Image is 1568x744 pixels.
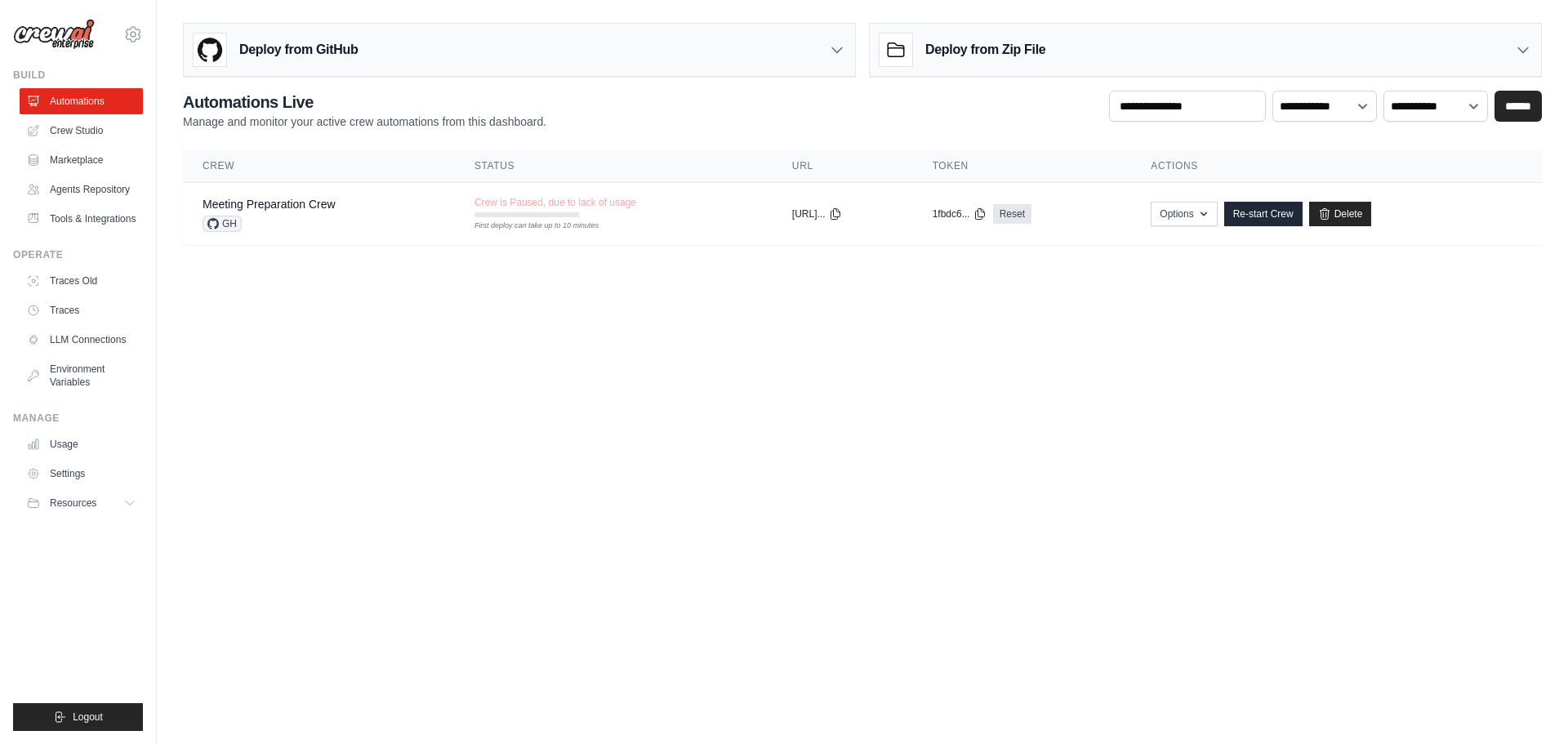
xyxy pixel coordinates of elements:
[13,412,143,425] div: Manage
[73,711,103,724] span: Logout
[203,198,336,211] a: Meeting Preparation Crew
[20,206,143,232] a: Tools & Integrations
[13,19,95,50] img: Logo
[20,297,143,323] a: Traces
[20,118,143,144] a: Crew Studio
[20,356,143,395] a: Environment Variables
[1151,202,1217,226] button: Options
[474,196,636,209] span: Crew is Paused, due to lack of usage
[183,91,546,114] h2: Automations Live
[20,461,143,487] a: Settings
[1224,202,1303,226] a: Re-start Crew
[913,149,1132,183] th: Token
[239,40,358,60] h3: Deploy from GitHub
[13,703,143,731] button: Logout
[50,497,96,510] span: Resources
[474,221,579,232] div: First deploy can take up to 10 minutes
[13,69,143,82] div: Build
[20,490,143,516] button: Resources
[20,268,143,294] a: Traces Old
[203,216,242,232] span: GH
[194,33,226,66] img: GitHub Logo
[20,176,143,203] a: Agents Repository
[20,147,143,173] a: Marketplace
[993,204,1031,224] a: Reset
[925,40,1045,60] h3: Deploy from Zip File
[20,431,143,457] a: Usage
[20,88,143,114] a: Automations
[933,207,987,221] button: 1fbdc6...
[20,327,143,353] a: LLM Connections
[1131,149,1542,183] th: Actions
[183,114,546,130] p: Manage and monitor your active crew automations from this dashboard.
[183,149,455,183] th: Crew
[773,149,913,183] th: URL
[13,248,143,261] div: Operate
[455,149,773,183] th: Status
[1309,202,1372,226] a: Delete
